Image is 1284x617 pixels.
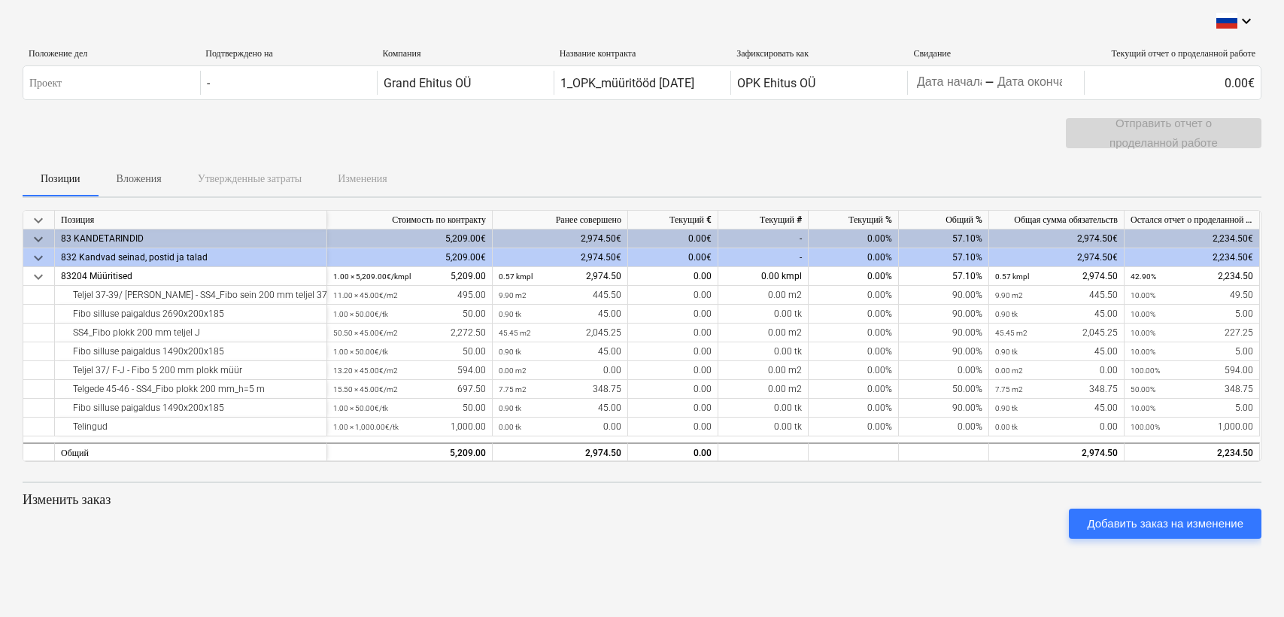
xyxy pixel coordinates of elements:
input: Дата окончания [994,72,1065,93]
div: 0.00 [628,399,718,418]
div: 227.25 [1131,324,1253,342]
small: 0.90 tk [499,404,521,412]
div: 0.00 [995,361,1118,380]
div: 0.00% [809,324,899,342]
small: 45.45 m2 [995,329,1028,337]
div: 90.00% [899,324,989,342]
div: Добавить заказ на изменение [1087,514,1243,533]
div: Общая сумма обязательств [989,211,1125,229]
div: 2,234.50€ [1125,248,1260,267]
div: 90.00% [899,399,989,418]
small: 0.90 tk [499,348,521,356]
div: Компания [383,48,548,59]
div: 90.00% [899,286,989,305]
div: 5,209.00€ [327,248,493,267]
div: Fibo silluse paigaldus 2690x200x185 [61,305,320,324]
div: 45.00 [995,399,1118,418]
div: Telgede 45-46 - SS4_Fibo plokk 200 mm_h=5 m [61,380,320,399]
span: keyboard_arrow_down [29,230,47,248]
small: 45.45 m2 [499,329,531,337]
div: Подтверждено на [205,48,370,59]
div: 57.10% [899,229,989,248]
div: 1,000.00 [333,418,486,436]
div: 2,974.50 [989,442,1125,461]
div: 2,974.50€ [989,248,1125,267]
div: 0.00 tk [718,418,809,436]
div: Текущий % [809,211,899,229]
div: 348.75 [499,380,621,399]
div: 50.00% [899,380,989,399]
div: 0.00% [809,248,899,267]
p: Проект [29,75,62,91]
div: 49.50 [1131,286,1253,305]
div: 0.00% [809,361,899,380]
div: 594.00 [333,361,486,380]
div: 2,974.50 [499,267,621,286]
span: keyboard_arrow_down [29,249,47,267]
div: 45.00 [995,342,1118,361]
i: keyboard_arrow_down [1237,12,1255,30]
div: 0.00% [809,399,899,418]
div: 2,234.50€ [1125,229,1260,248]
small: 0.90 tk [995,310,1018,318]
div: 5.00 [1131,305,1253,324]
small: 1.00 × 50.00€ / tk [333,404,388,412]
div: Teljel 37/ F-J - Fibo 5 200 mm plokk müür [61,361,320,380]
div: 832 Kandvad seinad, postid ja talad [61,248,320,267]
div: Остался отчет о проделанной работе [1125,211,1260,229]
div: 2,234.50 [1131,444,1253,463]
div: Свидание [913,48,1078,59]
span: keyboard_arrow_down [29,211,47,229]
div: 57.10% [899,267,989,286]
small: 0.90 tk [995,348,1018,356]
div: Зафиксировать как [736,48,901,59]
div: 445.50 [995,286,1118,305]
small: 1.00 × 50.00€ / tk [333,310,388,318]
small: 0.57 kmpl [995,272,1029,281]
div: 0.00 m2 [718,324,809,342]
div: Стоимость по контракту [327,211,493,229]
div: Положение дел [29,48,193,59]
small: 50.00% [1131,385,1155,394]
small: 0.00 tk [995,423,1018,431]
div: 0.00 [628,305,718,324]
div: 0.00 [628,380,718,399]
span: keyboard_arrow_down [29,268,47,286]
small: 10.00% [1131,348,1155,356]
small: 11.00 × 45.00€ / m2 [333,291,398,299]
small: 0.90 tk [995,404,1018,412]
div: 0.00% [809,286,899,305]
div: 445.50 [499,286,621,305]
p: Изменить заказ [23,491,1261,509]
div: SS4_Fibo plokk 200 mm teljel J [61,324,320,342]
div: 90.00% [899,342,989,361]
div: Общий % [899,211,989,229]
div: Fibo silluse paigaldus 1490x200x185 [61,342,320,361]
div: 5,209.00 [333,267,486,286]
div: 90.00% [899,305,989,324]
div: 0.00 [628,324,718,342]
small: 7.75 m2 [499,385,527,394]
div: 5,209.00€ [327,229,493,248]
div: - [207,76,210,90]
div: Текущий отчет о проделанной работе [1091,48,1255,59]
div: 495.00 [333,286,486,305]
div: Fibo silluse paigaldus 1490x200x185 [61,399,320,418]
div: Grand Ehitus OÜ [384,76,471,90]
div: 697.50 [333,380,486,399]
small: 0.57 kmpl [499,272,533,281]
div: Текущий # [718,211,809,229]
div: 0.00% [809,267,899,286]
div: 0.00 [628,442,718,461]
div: 0.00 tk [718,399,809,418]
small: 9.90 m2 [499,291,527,299]
div: 2,045.25 [499,324,621,342]
div: 0.00% [899,361,989,380]
div: 2,974.50 [499,444,621,463]
div: 0.00% [809,418,899,436]
div: 57.10% [899,248,989,267]
small: 15.50 × 45.00€ / m2 [333,385,398,394]
div: 0.00% [809,380,899,399]
div: 0.00 m2 [718,361,809,380]
div: 50.00 [333,399,486,418]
